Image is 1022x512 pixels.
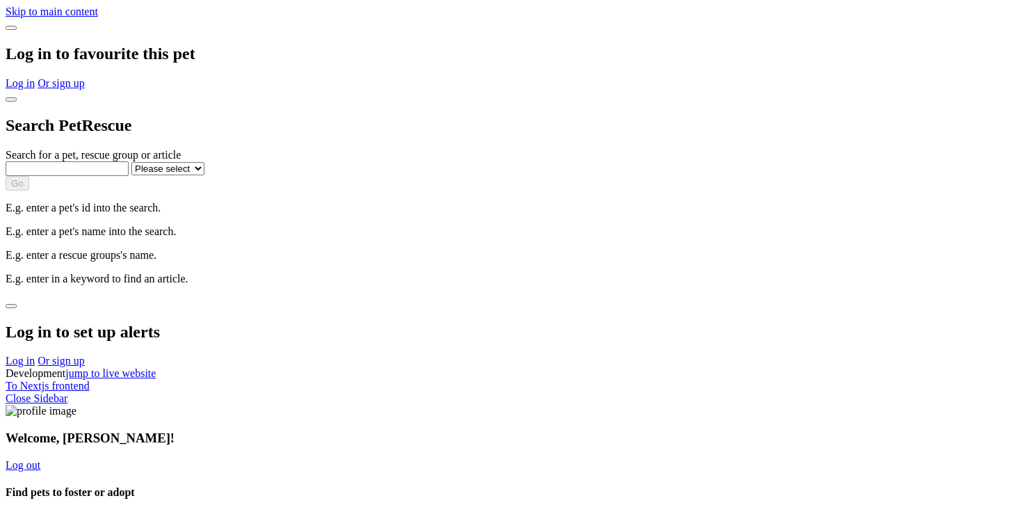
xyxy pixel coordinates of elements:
a: Log in [6,77,35,89]
img: profile image [6,405,76,417]
h4: Find pets to foster or adopt [6,486,1016,499]
h2: Search PetRescue [6,116,1016,135]
div: Dialog Window - Close (Press escape to close) [6,90,1016,285]
div: Dialog Window - Close (Press escape to close) [6,18,1016,90]
h2: Log in to favourite this pet [6,45,1016,63]
div: Development [6,367,1016,380]
h2: Log in to set up alerts [6,323,1016,342]
a: To Nextjs frontend [6,380,90,392]
p: E.g. enter a pet's id into the search. [6,202,1016,214]
label: Search for a pet, rescue group or article [6,149,181,161]
p: E.g. enter in a keyword to find an article. [6,273,1016,285]
a: Log in [6,355,35,367]
p: E.g. enter a rescue groups's name. [6,249,1016,262]
button: close [6,304,17,308]
a: Close Sidebar [6,392,67,404]
a: Log out [6,459,40,471]
a: Skip to main content [6,6,98,17]
a: jump to live website [65,367,156,379]
button: Go [6,176,29,191]
div: Dialog Window - Close (Press escape to close) [6,296,1016,368]
a: Or sign up [38,77,85,89]
a: Or sign up [38,355,85,367]
button: close [6,97,17,102]
p: E.g. enter a pet's name into the search. [6,225,1016,238]
h3: Welcome, [PERSON_NAME]! [6,431,1016,446]
button: close [6,26,17,30]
